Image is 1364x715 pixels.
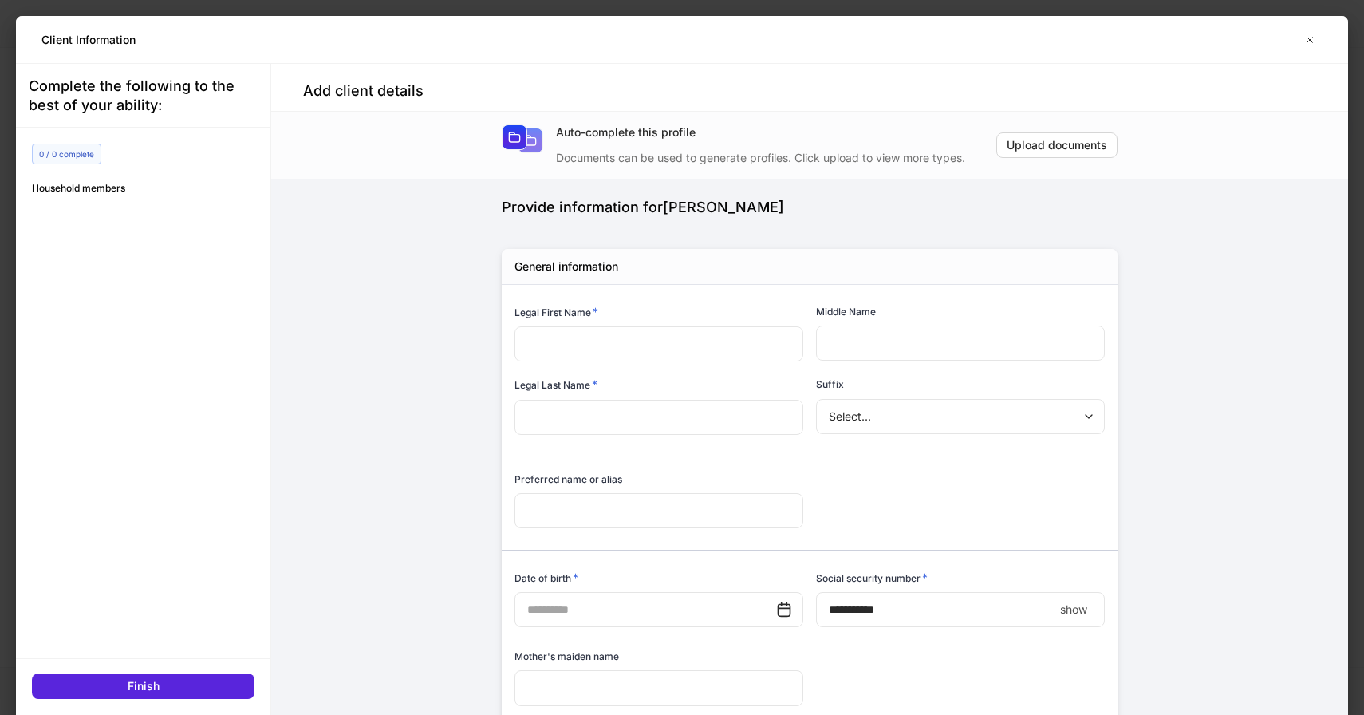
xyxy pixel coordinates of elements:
h6: Household members [32,180,270,196]
div: Provide information for [PERSON_NAME] [502,198,1118,217]
h5: Client Information [41,32,136,48]
div: Complete the following to the best of your ability: [29,77,258,115]
button: Finish [32,674,254,699]
div: Documents can be used to generate profiles. Click upload to view more types. [556,140,996,166]
div: Upload documents [1007,137,1107,153]
div: 0 / 0 complete [32,144,101,164]
h6: Preferred name or alias [514,472,622,487]
h6: Social security number [816,570,928,586]
h6: Middle Name [816,304,876,319]
button: Upload documents [996,132,1118,158]
h4: Add client details [303,81,424,101]
div: Finish [128,678,160,694]
div: Select... [816,399,1104,434]
h6: Legal First Name [514,304,598,320]
h6: Legal Last Name [514,377,597,393]
h6: Date of birth [514,570,578,586]
h5: General information [514,259,618,275]
div: Auto-complete this profile [556,124,996,140]
h6: Mother's maiden name [514,649,619,664]
p: show [1060,602,1087,618]
h6: Suffix [816,377,844,392]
